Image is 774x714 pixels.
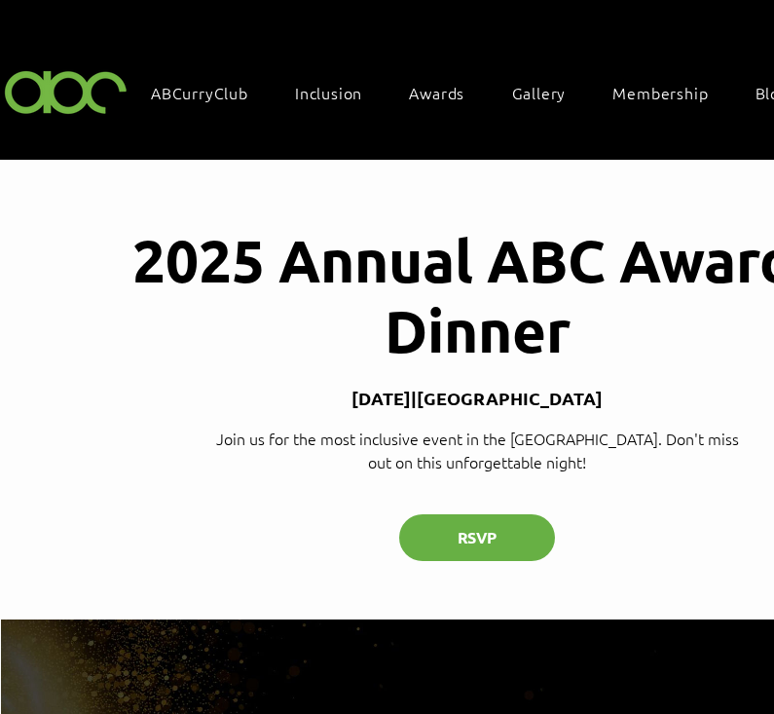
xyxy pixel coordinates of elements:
[502,72,596,113] a: Gallery
[512,82,567,103] span: Gallery
[295,82,362,103] span: Inclusion
[151,82,248,103] span: ABCurryClub
[411,387,417,409] span: |
[409,82,464,103] span: Awards
[612,82,708,103] span: Membership
[417,387,603,409] p: [GEOGRAPHIC_DATA]
[351,387,411,409] p: [DATE]
[399,72,494,113] div: Awards
[204,427,750,473] p: Join us for the most inclusive event in the [GEOGRAPHIC_DATA]. Don't miss out on this unforgettab...
[399,514,555,561] button: RSVP
[603,72,737,113] a: Membership
[141,72,277,113] a: ABCurryClub
[285,72,391,113] div: Inclusion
